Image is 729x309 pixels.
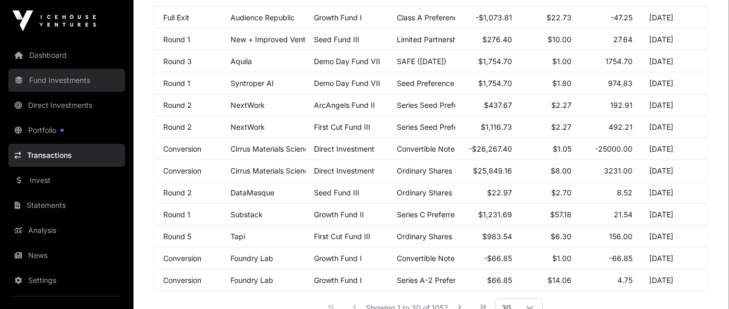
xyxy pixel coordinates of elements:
a: Settings [8,269,125,292]
span: Limited Partnership Units [397,35,482,44]
span: 21.54 [614,210,633,219]
a: Growth Fund I [314,13,362,22]
span: -66.85 [609,254,633,263]
a: Conversion [163,276,201,285]
td: [DATE] [641,226,708,248]
span: 1754.70 [605,57,633,66]
span: Series A-2 Preferred Stock [397,276,489,285]
span: 8.52 [617,188,633,197]
td: -$66.85 [455,248,520,269]
span: SAFE ([DATE]) [397,57,446,66]
span: 156.00 [609,232,633,241]
a: Conversion [163,144,201,153]
td: $1,754.70 [455,72,520,94]
a: News [8,244,125,267]
iframe: Chat Widget [677,259,729,309]
a: Direct Investments [8,94,125,117]
a: Cirrus Materials Science [230,166,313,175]
a: Statements [8,194,125,217]
a: First Cut Fund III [314,122,370,131]
span: $22.73 [546,13,572,22]
a: NextWork [230,101,265,109]
span: -25000.00 [595,144,633,153]
a: Cirrus Materials Science [230,144,313,153]
a: First Cut Fund III [314,232,370,241]
a: Round 1 [163,210,190,219]
a: Demo Day Fund VII [314,79,380,88]
td: [DATE] [641,204,708,226]
img: Icehouse Ventures Logo [13,10,96,31]
span: Series C Preferred Stock [397,210,481,219]
a: Round 5 [163,232,191,241]
a: Round 2 [163,101,192,109]
span: $2.70 [551,188,572,197]
span: $2.27 [551,122,572,131]
span: -47.25 [611,13,633,22]
td: [DATE] [641,29,708,51]
span: $1.00 [552,57,572,66]
a: Seed Fund III [314,188,359,197]
td: [DATE] [641,94,708,116]
a: Portfolio [8,119,125,142]
td: [DATE] [641,138,708,160]
a: Tapi [230,232,245,241]
td: [DATE] [641,182,708,204]
span: Ordinary Shares [397,232,452,241]
a: Demo Day Fund VII [314,57,380,66]
span: 4.75 [617,276,633,285]
td: [DATE] [641,160,708,182]
a: Analysis [8,219,125,242]
a: Aquila [230,57,252,66]
td: [DATE] [641,248,708,269]
span: Ordinary Shares [397,188,452,197]
a: Growth Fund II [314,210,364,219]
span: Direct Investment [314,166,374,175]
td: [DATE] [641,116,708,138]
td: $1,231.69 [455,204,520,226]
td: $22.97 [455,182,520,204]
span: $10.00 [548,35,572,44]
span: $8.00 [551,166,572,175]
a: Round 2 [163,188,192,197]
a: Seed Fund III [314,35,359,44]
span: 27.64 [613,35,633,44]
a: Audience Republic [230,13,295,22]
a: Invest [8,169,125,192]
span: 192.91 [610,101,633,109]
a: Conversion [163,166,201,175]
span: 974.83 [608,79,633,88]
a: ArcAngels Fund II [314,101,375,109]
span: Class A Preference Shares [397,13,488,22]
a: Syntroper AI [230,79,274,88]
span: $57.18 [550,210,572,219]
td: $276.40 [455,29,520,51]
td: $1,754.70 [455,51,520,72]
a: Substack [230,210,263,219]
span: Convertible Note ([DATE]) [397,254,486,263]
a: Growth Fund I [314,276,362,285]
td: -$26,267.40 [455,138,520,160]
span: $14.06 [548,276,572,285]
span: $1.00 [552,254,572,263]
a: Round 1 [163,79,190,88]
a: NextWork [230,122,265,131]
span: Ordinary Shares [397,166,452,175]
td: $437.67 [455,94,520,116]
span: Seed Preference Shares [397,79,480,88]
td: $25,849.16 [455,160,520,182]
td: [DATE] [641,51,708,72]
span: Convertible Note ([DATE]) [397,144,486,153]
td: [DATE] [641,72,708,94]
a: Dashboard [8,44,125,67]
a: Conversion [163,254,201,263]
td: [DATE] [641,7,708,29]
a: New + Improved Ventures [230,35,320,44]
a: Foundry Lab [230,254,273,263]
span: Series Seed Preferred Stock [397,101,494,109]
td: [DATE] [641,269,708,291]
a: Round 2 [163,122,192,131]
span: 3231.00 [604,166,633,175]
span: $2.27 [551,101,572,109]
td: -$1,073.81 [455,7,520,29]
